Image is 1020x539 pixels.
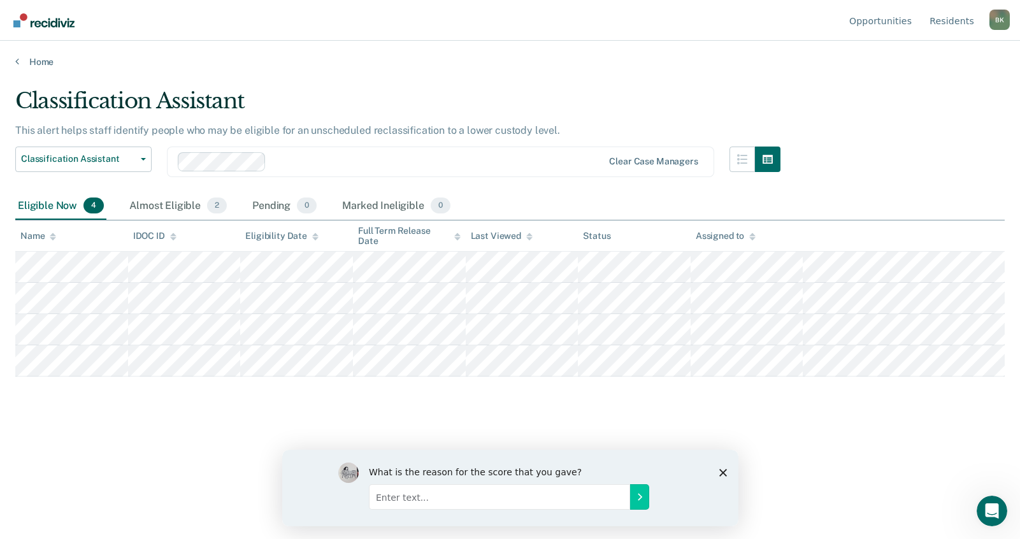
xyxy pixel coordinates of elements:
span: 0 [431,198,450,214]
span: 4 [83,198,104,214]
div: Assigned to [696,231,756,241]
div: Clear case managers [609,156,698,167]
div: IDOC ID [133,231,176,241]
div: Name [20,231,56,241]
div: Eligible Now4 [15,192,106,220]
div: Almost Eligible2 [127,192,229,220]
div: Full Term Release Date [358,226,461,247]
span: 0 [297,198,317,214]
p: This alert helps staff identify people who may be eligible for an unscheduled reclassification to... [15,124,560,136]
div: Marked Ineligible0 [340,192,453,220]
div: Classification Assistant [15,88,780,124]
iframe: Survey by Kim from Recidiviz [282,450,738,526]
iframe: Intercom live chat [977,496,1007,526]
button: Classification Assistant [15,147,152,172]
div: Pending0 [250,192,319,220]
div: B K [989,10,1010,30]
div: Status [583,231,610,241]
span: 2 [207,198,227,214]
button: Profile dropdown button [989,10,1010,30]
div: Eligibility Date [245,231,319,241]
a: Home [15,56,1005,68]
img: Recidiviz [13,13,75,27]
div: Last Viewed [471,231,533,241]
span: Classification Assistant [21,154,136,164]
